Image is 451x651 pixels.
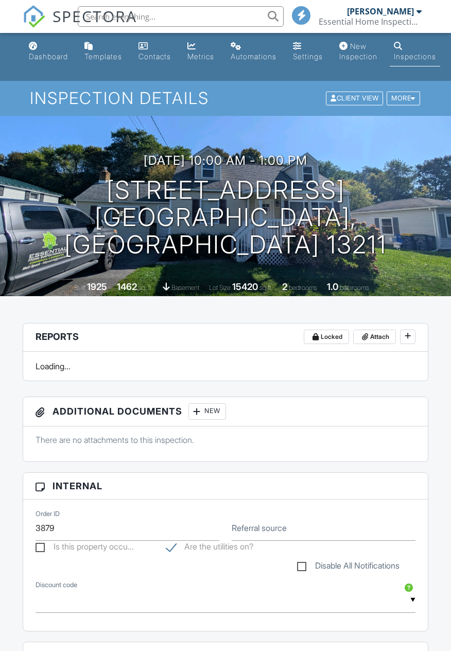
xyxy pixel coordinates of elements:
span: bedrooms [289,284,317,292]
a: Templates [80,37,126,66]
div: 1462 [117,281,137,292]
div: 15420 [232,281,258,292]
h3: Internal [23,473,428,500]
a: Settings [289,37,327,66]
h1: [STREET_ADDRESS] [GEOGRAPHIC_DATA], [GEOGRAPHIC_DATA] 13211 [16,177,435,258]
img: The Best Home Inspection Software - Spectora [23,5,45,28]
div: 2 [282,281,287,292]
a: Dashboard [25,37,72,66]
div: Dashboard [29,52,68,61]
a: Metrics [183,37,218,66]
span: Built [74,284,85,292]
span: SPECTORA [53,5,137,27]
a: Automations (Basic) [227,37,281,66]
div: New Inspection [339,42,377,61]
div: Templates [84,52,122,61]
h3: [DATE] 10:00 am - 1:00 pm [144,153,307,167]
label: Disable All Notifications [297,561,400,574]
span: bathrooms [340,284,369,292]
span: sq. ft. [138,284,153,292]
h3: Additional Documents [23,397,428,426]
div: Inspections [394,52,436,61]
span: sq.ft. [259,284,272,292]
label: Order ID [36,509,60,519]
div: 1925 [87,281,107,292]
a: Inspections [390,37,440,66]
label: Are the utilities on? [166,542,253,555]
div: More [387,92,420,106]
div: Metrics [187,52,214,61]
span: Lot Size [209,284,231,292]
a: Client View [325,94,386,101]
div: Automations [231,52,276,61]
div: 1.0 [327,281,338,292]
div: New [188,403,226,420]
h1: Inspection Details [30,89,421,107]
label: Referral source [232,522,287,534]
a: SPECTORA [23,14,137,36]
span: basement [171,284,199,292]
label: Is this property occupied? [36,542,134,555]
a: Contacts [134,37,175,66]
input: Search everything... [78,6,284,27]
a: New Inspection [335,37,381,66]
div: Contacts [138,52,171,61]
p: There are no attachments to this inspection. [36,434,415,446]
div: Client View [326,92,383,106]
div: Essential Home Inspections LLC [319,16,422,27]
label: Discount code [36,580,77,590]
div: Settings [293,52,323,61]
div: [PERSON_NAME] [347,6,414,16]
